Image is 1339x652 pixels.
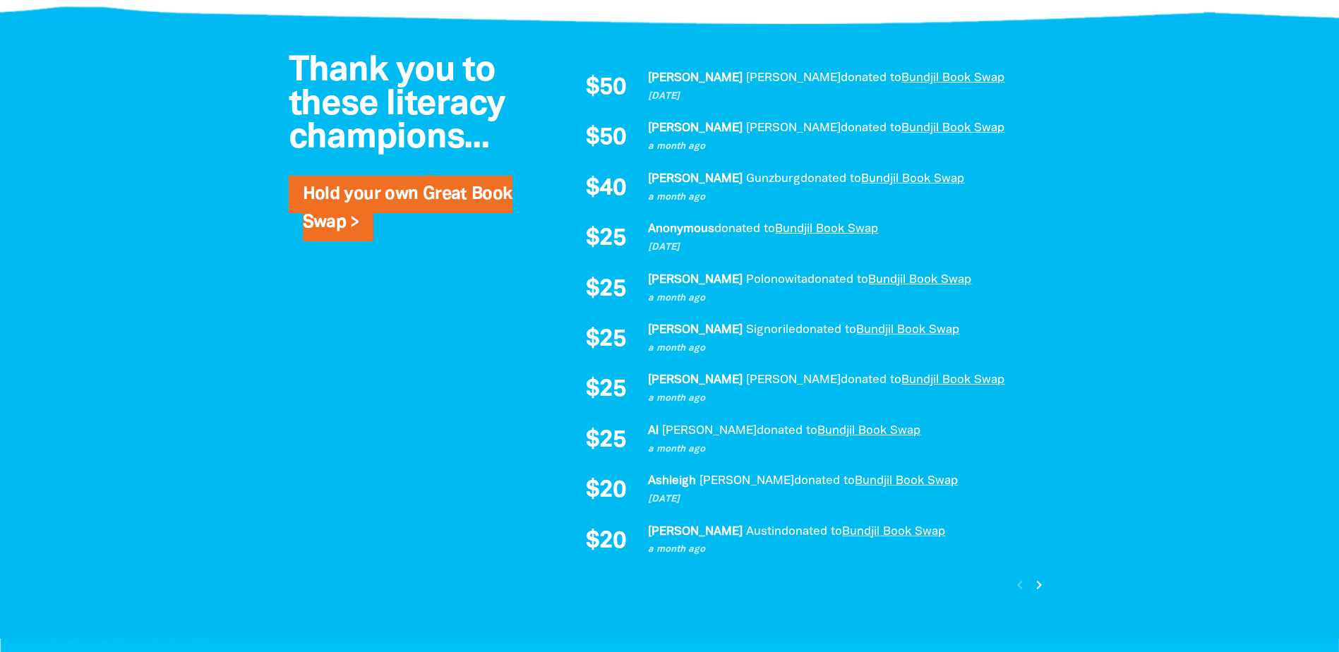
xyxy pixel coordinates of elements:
span: $25 [586,227,626,251]
span: $25 [586,378,626,402]
em: Austin [746,526,781,537]
i: chevron_right [1031,576,1047,593]
span: $40 [586,177,626,201]
em: [PERSON_NAME] [648,73,743,83]
span: donated to [795,325,856,335]
em: [PERSON_NAME] [648,526,743,537]
a: Bundjil Book Swap [868,274,971,285]
span: donated to [800,174,861,184]
span: $20 [586,479,626,503]
p: a month ago [648,191,1036,205]
p: a month ago [648,543,1036,557]
a: Hold your own Great Book Swap > [303,186,512,231]
a: Bundjil Book Swap [901,73,1004,83]
span: donated to [841,73,901,83]
span: $25 [586,429,626,453]
a: Bundjil Book Swap [861,174,964,184]
p: a month ago [648,291,1036,306]
p: [DATE] [648,493,1036,507]
em: Polonowita [746,274,807,285]
span: $50 [586,76,626,100]
a: Bundjil Book Swap [842,526,945,537]
em: [PERSON_NAME] [648,174,743,184]
span: Thank you to these literacy champions... [289,55,505,155]
span: $20 [586,530,626,554]
div: Donation stream [570,69,1036,583]
span: donated to [714,224,775,234]
em: Signorile [746,325,795,335]
span: $25 [586,328,626,352]
em: [PERSON_NAME] [648,123,743,133]
em: [PERSON_NAME] [746,73,841,83]
p: a month ago [648,442,1036,457]
em: [PERSON_NAME] [648,375,743,385]
em: [PERSON_NAME] [648,325,743,335]
em: [PERSON_NAME] [662,425,757,436]
em: [PERSON_NAME] [648,274,743,285]
em: Ashleigh [648,476,696,486]
a: Bundjil Book Swap [775,224,878,234]
em: Al [648,425,659,436]
em: Anonymous [648,224,714,234]
p: a month ago [648,140,1036,154]
em: Gunzburg [746,174,800,184]
a: Bundjil Book Swap [901,375,1004,385]
p: a month ago [648,392,1036,406]
span: donated to [841,123,901,133]
a: Bundjil Book Swap [856,325,959,335]
p: a month ago [648,342,1036,356]
span: donated to [841,375,901,385]
span: $50 [586,126,626,150]
span: donated to [781,526,842,537]
em: [PERSON_NAME] [699,476,794,486]
a: Bundjil Book Swap [855,476,958,486]
span: donated to [757,425,817,436]
span: donated to [794,476,855,486]
em: [PERSON_NAME] [746,375,841,385]
span: donated to [807,274,868,285]
button: Next page [1029,575,1048,594]
em: [PERSON_NAME] [746,123,841,133]
p: [DATE] [648,241,1036,255]
a: Bundjil Book Swap [817,425,920,436]
span: $25 [586,278,626,302]
p: [DATE] [648,90,1036,104]
a: Bundjil Book Swap [901,123,1004,133]
div: Paginated content [570,69,1036,583]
